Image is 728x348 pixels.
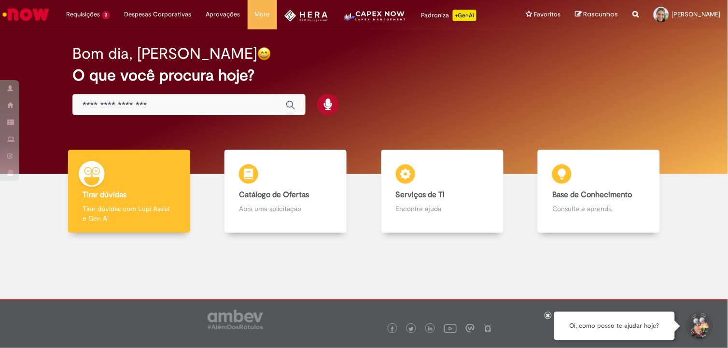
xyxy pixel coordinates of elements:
[554,312,675,340] div: Oi, como posso te ajudar hoje?
[257,47,271,61] img: happy-face.png
[239,190,309,200] b: Catálogo de Ofertas
[552,190,632,200] b: Base de Conhecimento
[102,11,110,19] span: 3
[421,10,476,21] div: Padroniza
[575,10,618,19] a: Rascunhos
[521,150,678,233] a: Base de Conhecimento Consulte e aprenda
[125,10,192,19] span: Despesas Corporativas
[72,67,656,84] h2: O que você procura hoje?
[206,10,240,19] span: Aprovações
[66,10,100,19] span: Requisições
[409,327,414,332] img: logo_footer_twitter.png
[685,312,714,341] button: Iniciar Conversa de Suporte
[284,10,328,22] img: HeraLogo.png
[584,10,618,19] span: Rascunhos
[466,324,475,333] img: logo_footer_workplace.png
[239,204,332,214] p: Abra uma solicitação
[428,326,433,332] img: logo_footer_linkedin.png
[208,310,263,329] img: logo_footer_ambev_rotulo_gray.png
[396,190,445,200] b: Serviços de TI
[484,324,492,333] img: logo_footer_naosei.png
[534,10,561,19] span: Favoritos
[83,204,176,223] p: Tirar dúvidas com Lupi Assist e Gen Ai
[364,150,521,233] a: Serviços de TI Encontre ajuda
[255,10,270,19] span: More
[51,150,208,233] a: Tirar dúvidas Tirar dúvidas com Lupi Assist e Gen Ai
[83,190,126,200] b: Tirar dúvidas
[342,10,406,29] img: CapexLogo5.png
[208,150,364,233] a: Catálogo de Ofertas Abra uma solicitação
[453,10,476,21] p: +GenAi
[72,45,257,62] h2: Bom dia, [PERSON_NAME]
[444,322,457,335] img: logo_footer_youtube.png
[672,10,721,18] span: [PERSON_NAME]
[552,204,645,214] p: Consulte e aprenda
[396,204,489,214] p: Encontre ajuda
[1,5,51,24] img: ServiceNow
[390,327,395,332] img: logo_footer_facebook.png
